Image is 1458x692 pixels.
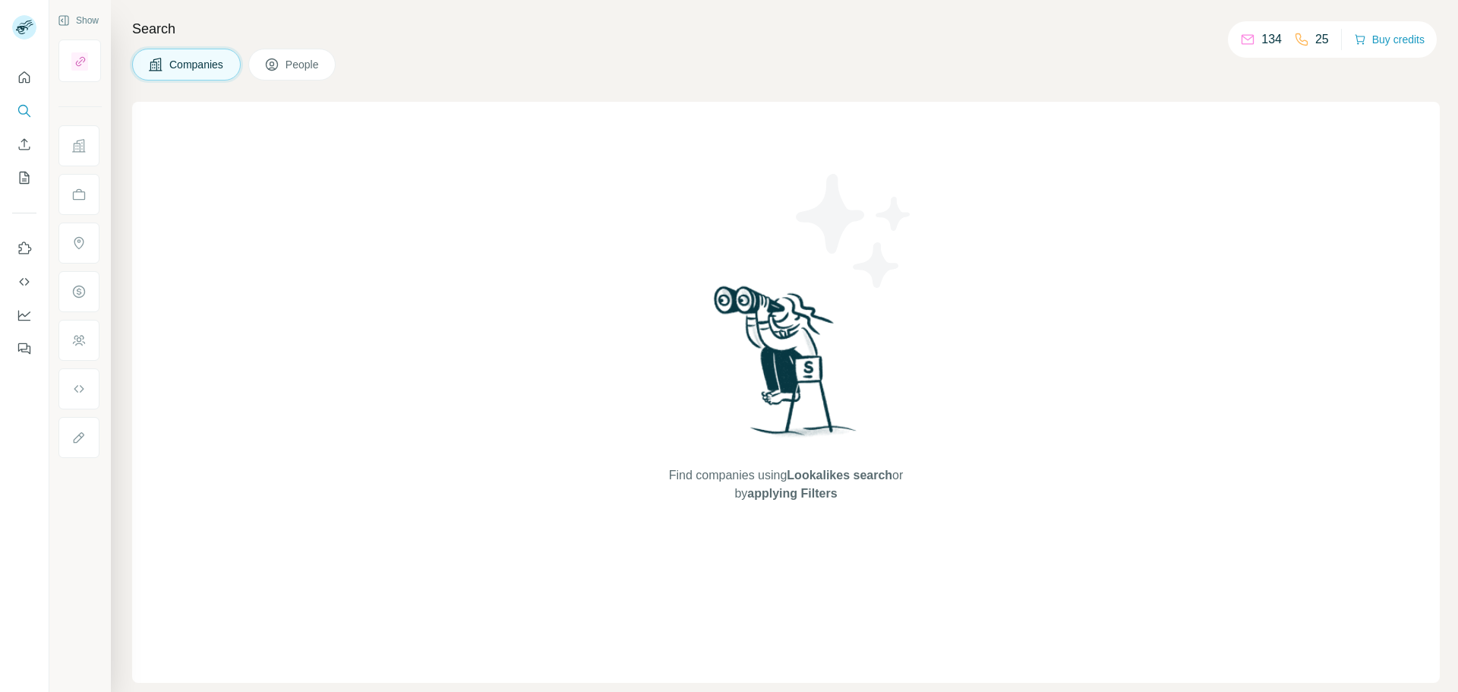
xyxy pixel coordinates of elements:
button: Use Surfe API [12,268,36,295]
span: Companies [169,57,225,72]
p: 134 [1261,30,1282,49]
img: Surfe Illustration - Woman searching with binoculars [707,282,865,451]
span: People [286,57,320,72]
button: Show [47,9,109,32]
button: Search [12,97,36,125]
button: Use Surfe on LinkedIn [12,235,36,262]
button: Enrich CSV [12,131,36,158]
p: 25 [1315,30,1329,49]
button: My lists [12,164,36,191]
button: Quick start [12,64,36,91]
span: applying Filters [747,487,837,500]
button: Feedback [12,335,36,362]
span: Lookalikes search [787,469,892,482]
h4: Search [132,18,1440,39]
button: Buy credits [1354,29,1425,50]
span: Find companies using or by [664,466,907,503]
button: Dashboard [12,302,36,329]
img: Surfe Illustration - Stars [786,163,923,299]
